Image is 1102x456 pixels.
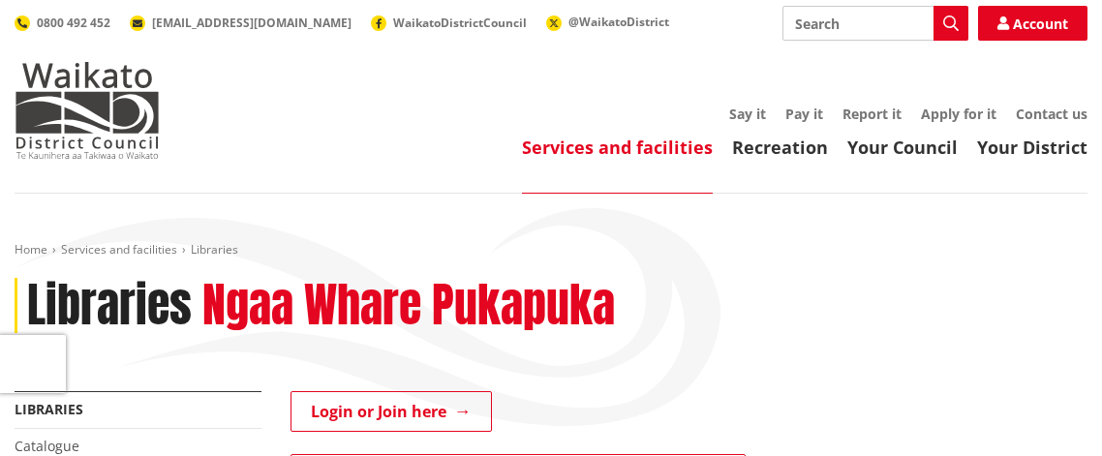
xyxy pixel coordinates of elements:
a: Home [15,241,47,258]
a: Your Council [847,136,958,159]
h2: Ngaa Whare Pukapuka [202,278,615,334]
a: Catalogue [15,437,79,455]
a: [EMAIL_ADDRESS][DOMAIN_NAME] [130,15,352,31]
span: WaikatoDistrictCouncil [393,15,527,31]
a: Services and facilities [522,136,713,159]
a: Pay it [785,105,823,123]
a: Recreation [732,136,828,159]
span: Libraries [191,241,238,258]
a: Account [978,6,1087,41]
a: Apply for it [921,105,996,123]
a: @WaikatoDistrict [546,14,669,30]
nav: breadcrumb [15,242,1087,258]
a: Services and facilities [61,241,177,258]
img: Waikato District Council - Te Kaunihera aa Takiwaa o Waikato [15,62,160,159]
a: 0800 492 452 [15,15,110,31]
span: [EMAIL_ADDRESS][DOMAIN_NAME] [152,15,352,31]
a: Login or Join here [291,391,492,432]
span: @WaikatoDistrict [568,14,669,30]
a: Report it [842,105,902,123]
a: Your District [977,136,1087,159]
a: Contact us [1016,105,1087,123]
input: Search input [782,6,968,41]
a: Libraries [15,400,83,418]
a: WaikatoDistrictCouncil [371,15,527,31]
h1: Libraries [27,278,192,334]
span: 0800 492 452 [37,15,110,31]
a: Say it [729,105,766,123]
